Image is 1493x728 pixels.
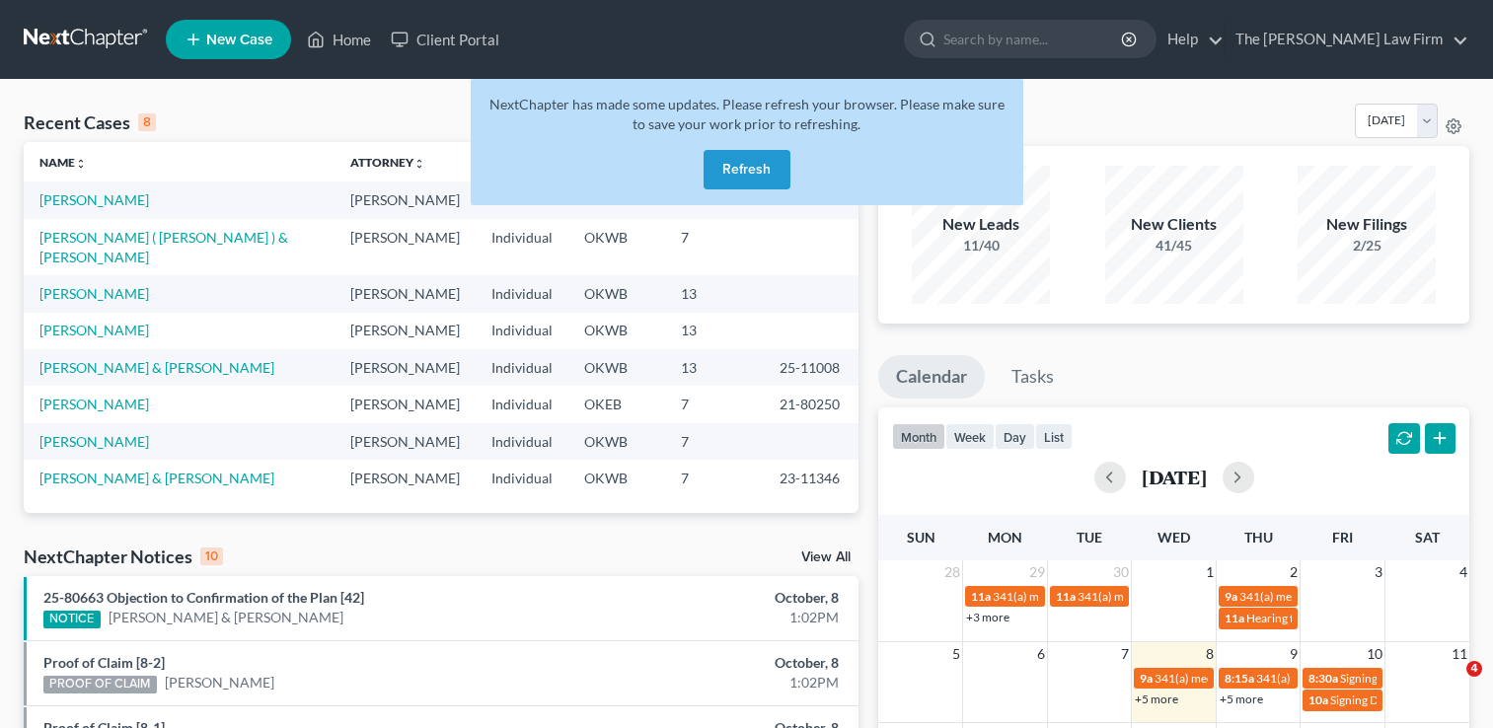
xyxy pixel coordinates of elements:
[335,182,476,218] td: [PERSON_NAME]
[39,470,274,486] a: [PERSON_NAME] & [PERSON_NAME]
[1119,642,1131,666] span: 7
[1056,589,1076,604] span: 11a
[587,588,839,608] div: October, 8
[568,423,665,460] td: OKWB
[1225,671,1254,686] span: 8:15a
[665,219,764,275] td: 7
[943,21,1124,57] input: Search by name...
[476,386,568,422] td: Individual
[381,22,509,57] a: Client Portal
[24,545,223,568] div: NextChapter Notices
[335,313,476,349] td: [PERSON_NAME]
[1105,236,1243,255] div: 41/45
[665,313,764,349] td: 13
[335,386,476,422] td: [PERSON_NAME]
[1027,560,1047,584] span: 29
[1365,642,1384,666] span: 10
[945,423,995,450] button: week
[43,589,364,606] a: 25-80663 Objection to Confirmation of the Plan [42]
[476,275,568,312] td: Individual
[476,423,568,460] td: Individual
[200,547,223,565] div: 10
[1204,560,1216,584] span: 1
[206,33,272,47] span: New Case
[335,423,476,460] td: [PERSON_NAME]
[1308,692,1328,707] span: 10a
[568,219,665,275] td: OKWB
[971,589,991,604] span: 11a
[704,150,790,189] button: Refresh
[1426,661,1473,708] iframe: Intercom live chat
[1078,589,1268,604] span: 341(a) meeting for [PERSON_NAME]
[43,676,157,693] div: PROOF OF CLAIM
[665,349,764,386] td: 13
[1298,213,1436,236] div: New Filings
[413,158,425,170] i: unfold_more
[165,673,274,692] a: [PERSON_NAME]
[665,460,764,496] td: 7
[350,155,425,170] a: Attorneyunfold_more
[966,610,1009,624] a: +3 more
[1288,560,1300,584] span: 2
[878,355,985,399] a: Calendar
[297,22,381,57] a: Home
[665,423,764,460] td: 7
[39,396,149,412] a: [PERSON_NAME]
[1225,611,1244,625] span: 11a
[489,96,1005,132] span: NextChapter has made some updates. Please refresh your browser. Please make sure to save your wor...
[995,423,1035,450] button: day
[75,158,87,170] i: unfold_more
[568,349,665,386] td: OKWB
[138,113,156,131] div: 8
[335,349,476,386] td: [PERSON_NAME]
[335,275,476,312] td: [PERSON_NAME]
[39,322,149,338] a: [PERSON_NAME]
[1298,236,1436,255] div: 2/25
[1226,22,1468,57] a: The [PERSON_NAME] Law Firm
[39,285,149,302] a: [PERSON_NAME]
[1204,642,1216,666] span: 8
[907,529,935,546] span: Sun
[665,386,764,422] td: 7
[568,386,665,422] td: OKEB
[39,229,288,265] a: [PERSON_NAME] ( [PERSON_NAME] ) & [PERSON_NAME]
[764,460,858,496] td: 23-11346
[335,219,476,275] td: [PERSON_NAME]
[942,560,962,584] span: 28
[1450,642,1469,666] span: 11
[587,673,839,692] div: 1:02PM
[1157,22,1224,57] a: Help
[993,589,1183,604] span: 341(a) meeting for [PERSON_NAME]
[764,349,858,386] td: 25-11008
[476,349,568,386] td: Individual
[1105,213,1243,236] div: New Clients
[1246,611,1400,625] span: Hearing for [PERSON_NAME]
[39,155,87,170] a: Nameunfold_more
[1140,671,1153,686] span: 9a
[39,359,274,376] a: [PERSON_NAME] & [PERSON_NAME]
[1035,642,1047,666] span: 6
[1157,529,1190,546] span: Wed
[43,654,165,671] a: Proof of Claim [8-2]
[1142,467,1207,487] h2: [DATE]
[665,275,764,312] td: 13
[476,460,568,496] td: Individual
[568,275,665,312] td: OKWB
[587,608,839,627] div: 1:02PM
[109,608,343,627] a: [PERSON_NAME] & [PERSON_NAME]
[39,433,149,450] a: [PERSON_NAME]
[1332,529,1353,546] span: Fri
[988,529,1022,546] span: Mon
[912,213,1050,236] div: New Leads
[892,423,945,450] button: month
[1077,529,1102,546] span: Tue
[335,460,476,496] td: [PERSON_NAME]
[476,313,568,349] td: Individual
[568,313,665,349] td: OKWB
[476,219,568,275] td: Individual
[1135,692,1178,706] a: +5 more
[1111,560,1131,584] span: 30
[801,550,851,564] a: View All
[1466,661,1482,677] span: 4
[39,191,149,208] a: [PERSON_NAME]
